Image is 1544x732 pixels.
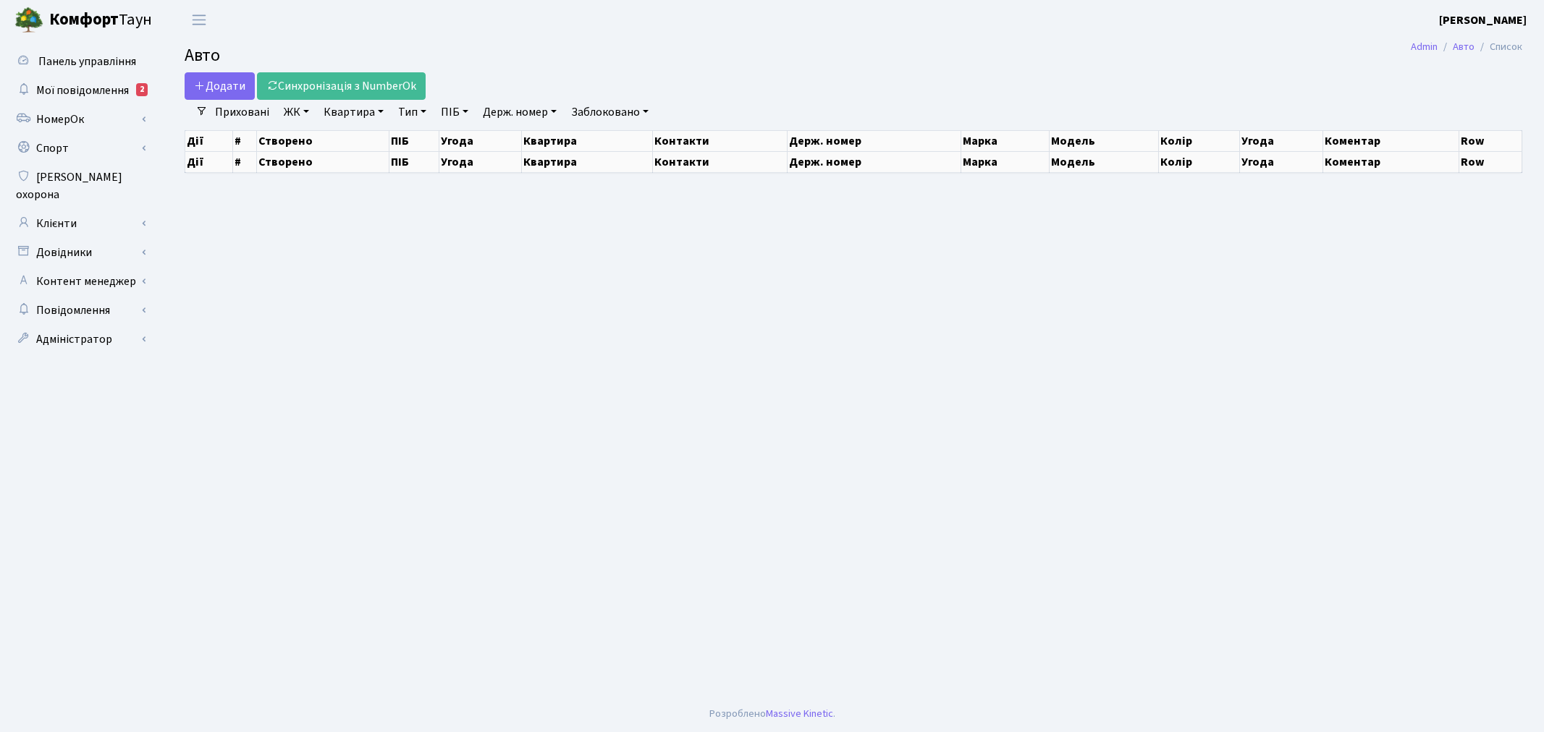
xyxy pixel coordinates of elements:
a: Контент менеджер [7,267,152,296]
th: Угода [1240,130,1323,151]
a: Додати [185,72,255,100]
b: Комфорт [49,8,119,31]
th: Марка [961,130,1049,151]
th: Марка [961,151,1049,172]
th: Держ. номер [787,151,961,172]
a: ЖК [278,100,315,124]
li: Список [1475,39,1522,55]
th: Коментар [1322,130,1459,151]
th: Створено [256,130,389,151]
th: Row [1459,130,1522,151]
th: Row [1459,151,1522,172]
a: Заблоковано [565,100,654,124]
span: Таун [49,8,152,33]
a: Авто [1453,39,1475,54]
a: Admin [1411,39,1438,54]
th: Угода [1240,151,1323,172]
th: Контакти [653,151,788,172]
b: [PERSON_NAME] [1439,12,1527,28]
img: logo.png [14,6,43,35]
th: Квартира [522,130,653,151]
a: [PERSON_NAME] охорона [7,163,152,209]
a: Довідники [7,238,152,267]
a: Панель управління [7,47,152,76]
th: Угода [439,130,522,151]
th: Угода [439,151,522,172]
th: # [233,151,256,172]
th: Контакти [653,130,788,151]
span: Авто [185,43,220,68]
th: Держ. номер [787,130,961,151]
th: Модель [1049,151,1158,172]
th: Дії [185,151,233,172]
th: Квартира [522,151,653,172]
a: Клієнти [7,209,152,238]
a: Адміністратор [7,325,152,354]
th: Дії [185,130,233,151]
a: Massive Kinetic [766,706,833,721]
a: НомерОк [7,105,152,134]
a: Квартира [318,100,389,124]
th: Модель [1049,130,1158,151]
a: Тип [392,100,432,124]
th: ПІБ [389,130,439,151]
span: Панель управління [38,54,136,69]
a: Синхронізація з NumberOk [257,72,426,100]
th: Колір [1159,130,1240,151]
span: Додати [194,78,245,94]
a: Приховані [209,100,275,124]
a: Мої повідомлення2 [7,76,152,105]
th: # [233,130,256,151]
span: Мої повідомлення [36,82,129,98]
th: Колір [1159,151,1240,172]
button: Переключити навігацію [181,8,217,32]
th: Створено [256,151,389,172]
a: ПІБ [435,100,474,124]
a: Повідомлення [7,296,152,325]
th: ПІБ [389,151,439,172]
th: Коментар [1322,151,1459,172]
a: Держ. номер [477,100,562,124]
div: Розроблено . [709,706,835,722]
div: 2 [136,83,148,96]
nav: breadcrumb [1389,32,1544,62]
a: Спорт [7,134,152,163]
a: [PERSON_NAME] [1439,12,1527,29]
